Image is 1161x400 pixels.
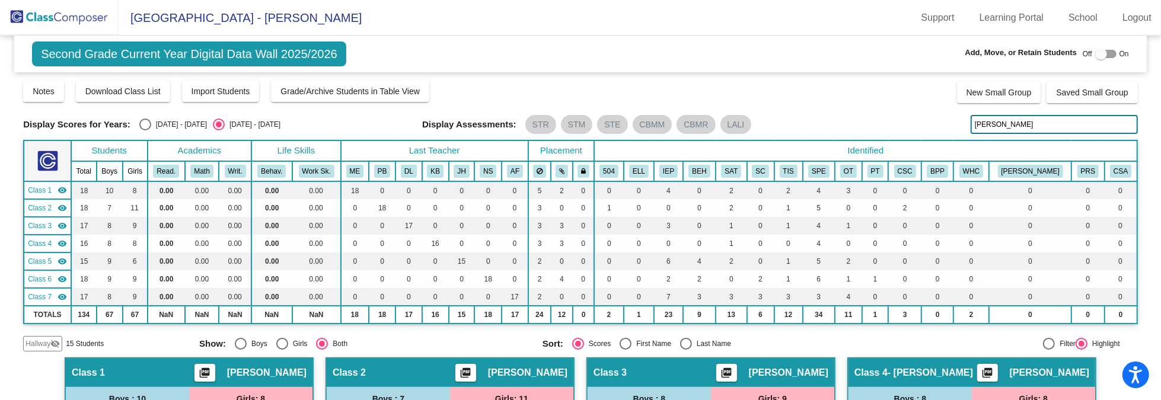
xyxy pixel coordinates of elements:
td: 0 [474,235,502,252]
td: 0.00 [185,217,219,235]
a: Support [912,8,964,27]
td: 0 [1071,217,1104,235]
td: 0.00 [185,235,219,252]
div: [DATE] - [DATE] [225,119,280,130]
td: 0 [624,181,654,199]
td: 0.00 [292,270,341,288]
td: 0 [747,235,774,252]
th: Individualized Education Plan [654,161,683,181]
span: Add, Move, or Retain Students [965,47,1077,59]
td: 0 [341,217,369,235]
td: 18 [341,181,369,199]
button: JH [454,165,469,178]
th: Keep with teacher [573,161,594,181]
td: 0 [683,181,716,199]
span: Class 1 [28,185,52,196]
td: 0 [683,235,716,252]
td: 0.00 [292,235,341,252]
a: School [1059,8,1107,27]
button: Print Students Details [977,364,998,382]
button: BEH [688,165,710,178]
button: DL [401,165,417,178]
mat-icon: visibility [58,239,67,248]
th: Jennifer Haught [449,161,475,181]
td: 0 [369,217,395,235]
td: 0 [953,235,989,252]
mat-chip: CBMM [633,115,672,134]
span: Second Grade Current Year Digital Data Wall 2025/2026 [32,41,346,66]
span: Class 5 [28,256,52,267]
td: 0 [474,199,502,217]
td: 0.00 [185,270,219,288]
button: BPP [927,165,948,178]
th: PreSAT [1071,161,1104,181]
button: Math [190,165,213,178]
th: English Language Learner [624,161,654,181]
td: 0 [953,181,989,199]
td: 0.00 [251,270,292,288]
td: 16 [422,235,449,252]
td: 8 [123,181,148,199]
span: Off [1083,49,1092,59]
td: 0 [502,252,528,270]
td: 1 [774,199,803,217]
td: 18 [71,199,97,217]
td: 4 [803,235,835,252]
td: 4 [803,217,835,235]
td: 2 [716,181,747,199]
td: 0 [1071,181,1104,199]
td: 0.00 [292,181,341,199]
button: Read. [153,165,179,178]
td: 0 [422,252,449,270]
td: Jennifer Haught - No Class Name [24,252,71,270]
td: 0.00 [251,217,292,235]
mat-chip: LALI [720,115,752,134]
td: 0 [921,181,953,199]
td: 0.00 [251,252,292,270]
td: 0 [654,199,683,217]
td: 0 [474,252,502,270]
td: 18 [71,181,97,199]
td: 0 [502,235,528,252]
td: 9 [97,252,123,270]
td: 0 [341,270,369,288]
td: 0 [573,235,594,252]
td: 0.00 [251,181,292,199]
th: Antonina Frey [502,161,528,181]
td: 1 [716,235,747,252]
td: 11 [123,199,148,217]
td: 0 [921,252,953,270]
td: 0 [989,217,1071,235]
button: CSC [894,165,916,178]
td: 0 [953,199,989,217]
mat-icon: picture_as_pdf [197,367,212,383]
td: 8 [97,235,123,252]
button: New Small Group [957,82,1041,103]
td: 9 [123,270,148,288]
td: 0 [594,217,624,235]
button: IEP [659,165,678,178]
td: 3 [551,235,573,252]
td: 0.00 [148,199,185,217]
span: On [1119,49,1129,59]
a: Learning Portal [970,8,1054,27]
td: 0 [502,199,528,217]
span: Import Students [192,87,250,96]
button: Print Students Details [716,364,737,382]
td: 0 [921,235,953,252]
td: 7 [97,199,123,217]
td: Dina Lyon - No Class Name [24,217,71,235]
td: 3 [528,235,551,252]
td: 4 [654,181,683,199]
td: 0 [747,199,774,217]
th: Academics [148,140,252,161]
span: Class 2 [28,203,52,213]
td: 0 [449,181,475,199]
th: 504 Plan [594,161,624,181]
th: Behavior [683,161,716,181]
td: 0 [422,217,449,235]
td: 5 [803,199,835,217]
td: 0 [594,235,624,252]
th: Self-contained classroom [747,161,774,181]
td: 0.00 [292,199,341,217]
